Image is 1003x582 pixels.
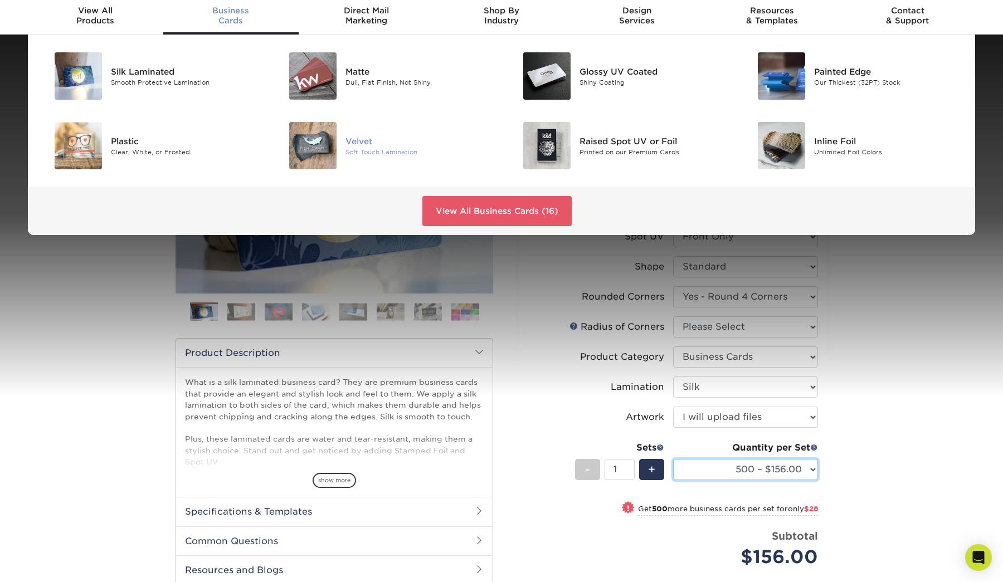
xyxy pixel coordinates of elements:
span: Contact [840,6,975,16]
a: Glossy UV Coated Business Cards Glossy UV Coated Shiny Coating [510,48,728,104]
img: Glossy UV Coated Business Cards [523,52,571,100]
img: Raised Spot UV or Foil Business Cards [523,122,571,169]
span: only [788,505,818,513]
div: Our Thickest (32PT) Stock [814,77,962,87]
div: Matte [345,65,493,77]
span: Resources [704,6,840,16]
div: Industry [434,6,569,26]
small: Get more business cards per set for [638,505,818,516]
a: Matte Business Cards Matte Dull, Flat Finish, Not Shiny [276,48,494,104]
div: Open Intercom Messenger [965,544,992,571]
a: Painted Edge Business Cards Painted Edge Our Thickest (32PT) Stock [744,48,962,104]
strong: 500 [652,505,668,513]
div: Services [569,6,704,26]
span: View All [28,6,163,16]
span: + [648,461,655,478]
h2: Specifications & Templates [176,497,493,526]
div: Printed on our Premium Cards [580,147,727,156]
a: Silk Laminated Business Cards Silk Laminated Smooth Protective Lamination [41,48,259,104]
div: Unlimited Foil Colors [814,147,962,156]
a: Inline Foil Business Cards Inline Foil Unlimited Foil Colors [744,118,962,174]
span: - [585,461,590,478]
div: Products [28,6,163,26]
img: Inline Foil Business Cards [758,122,805,169]
div: Quantity per Set [673,441,818,454]
h2: Common Questions [176,526,493,555]
div: Velvet [345,135,493,147]
img: Matte Business Cards [289,52,337,100]
div: Inline Foil [814,135,962,147]
a: Velvet Business Cards Velvet Soft Touch Lamination [276,118,494,174]
div: Silk Laminated [111,65,259,77]
div: & Templates [704,6,840,26]
div: Sets [575,441,664,454]
div: & Support [840,6,975,26]
img: Plastic Business Cards [55,122,102,169]
span: Shop By [434,6,569,16]
span: ! [627,502,630,514]
strong: Subtotal [772,530,818,542]
div: Clear, White, or Frosted [111,147,259,156]
img: Silk Laminated Business Cards [55,52,102,100]
div: Painted Edge [814,65,962,77]
div: Glossy UV Coated [580,65,727,77]
div: Dull, Flat Finish, Not Shiny [345,77,493,87]
img: Painted Edge Business Cards [758,52,805,100]
div: Raised Spot UV or Foil [580,135,727,147]
div: Soft Touch Lamination [345,147,493,156]
span: Direct Mail [299,6,434,16]
div: Marketing [299,6,434,26]
span: show more [313,473,356,488]
div: Smooth Protective Lamination [111,77,259,87]
span: Design [569,6,704,16]
div: Artwork [626,410,664,424]
div: Cards [163,6,299,26]
div: Shiny Coating [580,77,727,87]
div: Plastic [111,135,259,147]
div: $156.00 [681,544,818,570]
a: Plastic Business Cards Plastic Clear, White, or Frosted [41,118,259,174]
img: Velvet Business Cards [289,122,337,169]
a: View All Business Cards (16) [422,196,572,226]
span: Business [163,6,299,16]
span: $28 [804,505,818,513]
a: Raised Spot UV or Foil Business Cards Raised Spot UV or Foil Printed on our Premium Cards [510,118,728,174]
